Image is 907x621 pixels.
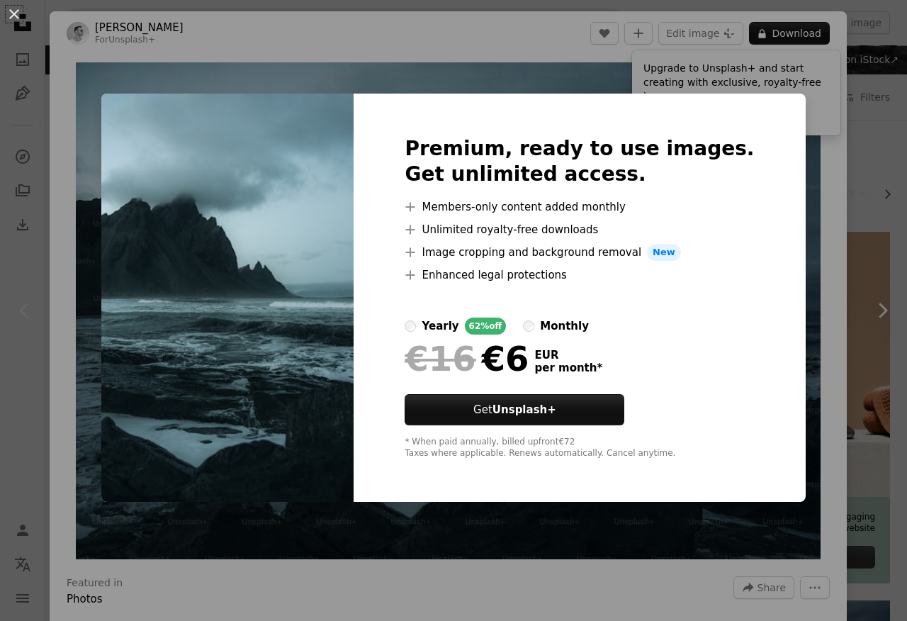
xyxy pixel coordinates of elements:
[523,320,534,332] input: monthly
[540,318,589,335] div: monthly
[405,244,754,261] li: Image cropping and background removal
[405,320,416,332] input: yearly62%off
[405,198,754,216] li: Members-only content added monthly
[405,340,529,377] div: €6
[405,340,475,377] span: €16
[405,394,624,425] button: GetUnsplash+
[465,318,507,335] div: 62% off
[422,318,458,335] div: yearly
[534,362,602,374] span: per month *
[101,94,354,502] img: premium_photo-1668456012219-e3299fd0307e
[405,267,754,284] li: Enhanced legal protections
[492,403,556,416] strong: Unsplash+
[405,221,754,238] li: Unlimited royalty-free downloads
[405,437,754,459] div: * When paid annually, billed upfront €72 Taxes where applicable. Renews automatically. Cancel any...
[647,244,681,261] span: New
[405,136,754,187] h2: Premium, ready to use images. Get unlimited access.
[534,349,602,362] span: EUR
